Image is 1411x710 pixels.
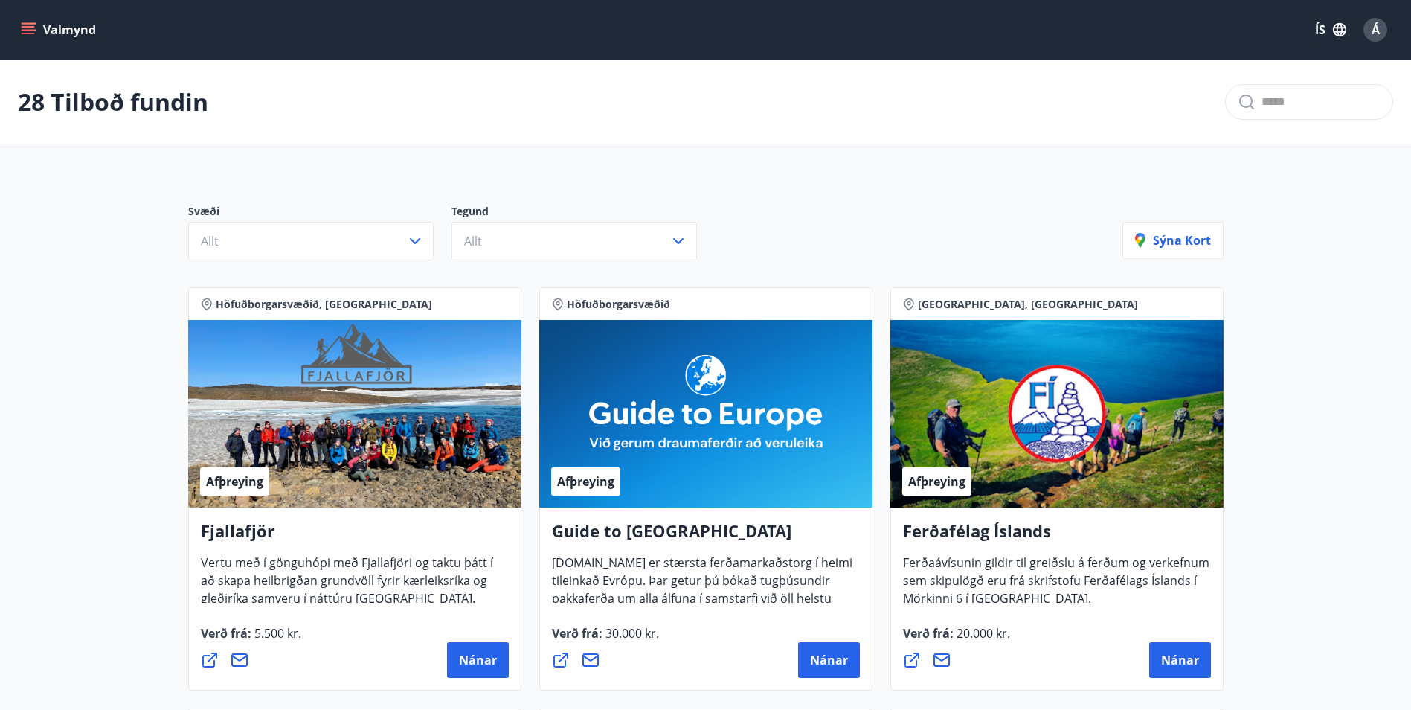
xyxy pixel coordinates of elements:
p: 28 Tilboð fundin [18,86,208,118]
h4: Guide to [GEOGRAPHIC_DATA] [552,519,860,554]
span: Afþreying [908,473,965,490]
span: Afþreying [557,473,614,490]
span: Allt [464,233,482,249]
button: Nánar [447,642,509,678]
span: Ferðaávísunin gildir til greiðslu á ferðum og verkefnum sem skipulögð eru frá skrifstofu Ferðafél... [903,554,1209,618]
p: Svæði [188,204,451,222]
span: Afþreying [206,473,263,490]
span: Á [1372,22,1380,38]
p: Tegund [451,204,715,222]
span: Verð frá : [903,625,1010,653]
button: Allt [188,222,434,260]
p: Sýna kort [1135,232,1211,249]
span: [DOMAIN_NAME] er stærsta ferðamarkaðstorg í heimi tileinkað Evrópu. Þar getur þú bókað tugþúsundi... [552,554,852,654]
span: Nánar [1161,652,1199,668]
span: Allt [201,233,219,249]
button: Sýna kort [1122,222,1224,259]
button: Nánar [798,642,860,678]
button: Allt [451,222,697,260]
h4: Fjallafjör [201,519,509,554]
span: Höfuðborgarsvæðið, [GEOGRAPHIC_DATA] [216,297,432,312]
span: Verð frá : [201,625,301,653]
span: Höfuðborgarsvæðið [567,297,670,312]
span: 30.000 kr. [602,625,659,642]
h4: Ferðafélag Íslands [903,519,1211,554]
span: [GEOGRAPHIC_DATA], [GEOGRAPHIC_DATA] [918,297,1138,312]
button: ÍS [1307,16,1354,43]
button: Á [1357,12,1393,48]
button: menu [18,16,102,43]
span: Vertu með í gönguhópi með Fjallafjöri og taktu þátt í að skapa heilbrigðan grundvöll fyrir kærlei... [201,554,493,618]
button: Nánar [1149,642,1211,678]
span: 20.000 kr. [954,625,1010,642]
span: 5.500 kr. [251,625,301,642]
span: Verð frá : [552,625,659,653]
span: Nánar [810,652,848,668]
span: Nánar [459,652,497,668]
